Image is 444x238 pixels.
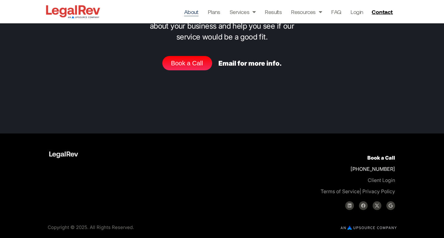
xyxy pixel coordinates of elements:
[208,7,220,16] a: Plans
[331,7,341,16] a: FAQ
[321,188,360,194] a: Terms of Service
[351,7,363,16] a: Login
[230,7,256,16] a: Services
[372,9,393,15] span: Contact
[184,7,198,16] a: About
[362,188,395,194] a: Privacy Policy
[265,7,282,16] a: Results
[291,7,322,16] a: Resources
[48,224,134,230] span: Copyright © 2025. All Rights Reserved.
[218,59,282,67] a: Email for more info.
[367,155,395,161] a: Book a Call
[162,56,212,70] a: Book a Call
[230,152,395,197] p: [PHONE_NUMBER]
[321,188,361,194] span: |
[171,60,203,66] span: Book a Call
[184,7,363,16] nav: Menu
[137,10,307,42] p: All information, no sales. We just want to know about your business and help you see if our servi...
[369,7,397,17] a: Contact
[368,177,395,183] a: Client Login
